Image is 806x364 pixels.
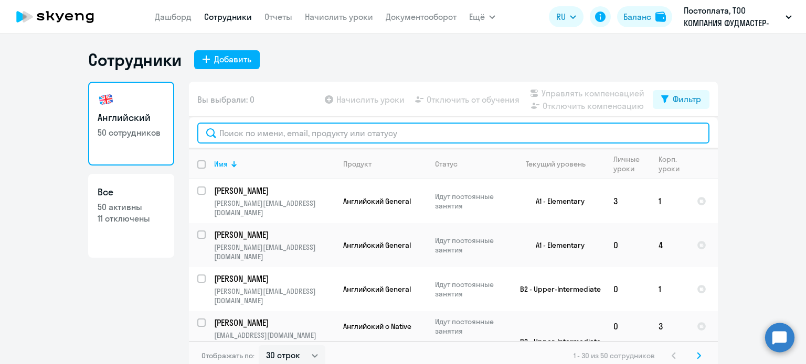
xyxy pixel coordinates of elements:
[98,213,165,224] p: 11 отключены
[98,111,165,125] h3: Английский
[214,273,334,284] a: [PERSON_NAME]
[556,10,566,23] span: RU
[507,267,605,311] td: B2 - Upper-Intermediate
[659,155,688,173] div: Корп. уроки
[214,286,334,305] p: [PERSON_NAME][EMAIL_ADDRESS][DOMAIN_NAME]
[343,159,372,169] div: Продукт
[516,159,604,169] div: Текущий уровень
[435,317,507,336] p: Идут постоянные занятия
[623,10,651,23] div: Баланс
[98,201,165,213] p: 50 активны
[155,12,192,22] a: Дашборд
[214,273,333,284] p: [PERSON_NAME]
[98,185,165,199] h3: Все
[88,174,174,258] a: Все50 активны11 отключены
[617,6,672,27] button: Балансbalance
[305,12,373,22] a: Начислить уроки
[343,284,411,294] span: Английский General
[214,185,333,196] p: [PERSON_NAME]
[549,6,584,27] button: RU
[214,242,334,261] p: [PERSON_NAME][EMAIL_ADDRESS][DOMAIN_NAME]
[435,236,507,255] p: Идут постоянные занятия
[214,317,334,328] a: [PERSON_NAME]
[507,179,605,223] td: A1 - Elementary
[214,198,334,217] p: [PERSON_NAME][EMAIL_ADDRESS][DOMAIN_NAME]
[507,223,605,267] td: A1 - Elementary
[469,6,495,27] button: Ещё
[98,91,114,108] img: english
[343,322,411,331] span: Английский с Native
[264,12,292,22] a: Отчеты
[655,12,666,22] img: balance
[214,229,334,240] a: [PERSON_NAME]
[605,223,650,267] td: 0
[386,12,457,22] a: Документооборот
[88,82,174,166] a: Английский50 сотрудников
[526,159,586,169] div: Текущий уровень
[214,330,334,340] p: [EMAIL_ADDRESS][DOMAIN_NAME]
[605,179,650,223] td: 3
[650,311,688,341] td: 3
[197,123,709,144] input: Поиск по имени, email, продукту или статусу
[678,4,797,29] button: Постоплата, ТОО КОМПАНИЯ ФУДМАСТЕР-ТРЭЙД
[214,229,333,240] p: [PERSON_NAME]
[214,159,334,169] div: Имя
[469,10,485,23] span: Ещё
[343,196,411,206] span: Английский General
[201,351,254,360] span: Отображать по:
[435,159,458,169] div: Статус
[650,223,688,267] td: 4
[650,267,688,311] td: 1
[88,49,182,70] h1: Сотрудники
[435,280,507,299] p: Идут постоянные занятия
[214,317,333,328] p: [PERSON_NAME]
[98,127,165,138] p: 50 сотрудников
[653,90,709,109] button: Фильтр
[673,93,701,105] div: Фильтр
[343,240,411,250] span: Английский General
[605,311,650,341] td: 0
[214,159,228,169] div: Имя
[574,351,655,360] span: 1 - 30 из 50 сотрудников
[214,185,334,196] a: [PERSON_NAME]
[435,192,507,211] p: Идут постоянные занятия
[204,12,252,22] a: Сотрудники
[605,267,650,311] td: 0
[194,50,260,69] button: Добавить
[214,53,251,65] div: Добавить
[650,179,688,223] td: 1
[197,93,254,106] span: Вы выбрали: 0
[684,4,781,29] p: Постоплата, ТОО КОМПАНИЯ ФУДМАСТЕР-ТРЭЙД
[613,155,650,173] div: Личные уроки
